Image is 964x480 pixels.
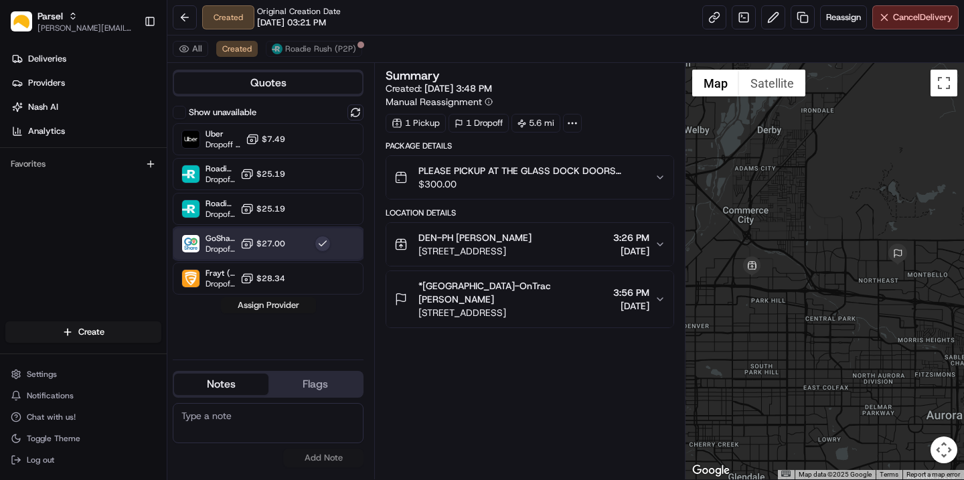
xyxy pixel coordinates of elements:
span: Create [78,326,104,338]
button: Flags [268,374,363,395]
button: See all [208,171,244,187]
h3: Summary [386,70,440,82]
div: Location Details [386,208,673,218]
button: Show street map [692,70,739,96]
button: Notifications [5,386,161,405]
span: Dropoff ETA - [206,278,235,289]
span: Dropoff ETA 59 minutes [206,139,240,150]
span: Dropoff ETA - [206,209,235,220]
span: Roadie Rush (P2P) [206,163,235,174]
button: $25.19 [240,167,285,181]
a: 💻API Documentation [108,294,220,318]
span: $300.00 [418,177,643,191]
button: Map camera controls [931,436,957,463]
span: [STREET_ADDRESS] [418,306,607,319]
button: Parsel [37,9,63,23]
button: All [173,41,208,57]
button: DEN-PH [PERSON_NAME][STREET_ADDRESS]3:26 PM[DATE] [386,223,673,266]
span: Nash AI [28,101,58,113]
img: 1736555255976-a54dd68f-1ca7-489b-9aae-adbdc363a1c4 [27,244,37,255]
span: Chat with us! [27,412,76,422]
span: Roadie Rush (P2P) [285,44,356,54]
span: Reassign [826,11,861,23]
div: Start new chat [60,128,220,141]
label: Show unavailable [189,106,256,118]
img: roadie-logo-v2.jpg [272,44,283,54]
img: Nash [13,13,40,40]
span: $7.49 [262,134,285,145]
span: *[GEOGRAPHIC_DATA]-OnTrac [PERSON_NAME] [418,279,607,306]
span: Uber [206,129,240,139]
img: Google [689,462,733,479]
a: Powered byPylon [94,331,162,342]
span: Analytics [28,125,65,137]
a: Nash AI [5,96,167,118]
img: 1736555255976-a54dd68f-1ca7-489b-9aae-adbdc363a1c4 [27,208,37,219]
img: Frayt (BnB) [182,270,199,287]
span: Map data ©2025 Google [799,471,872,478]
div: 💻 [113,301,124,311]
span: DEN-PH [PERSON_NAME] [418,231,532,244]
button: Toggle fullscreen view [931,70,957,96]
div: Package Details [386,141,673,151]
button: Quotes [174,72,362,94]
button: [PERSON_NAME][EMAIL_ADDRESS][PERSON_NAME][DOMAIN_NAME] [37,23,133,33]
span: Deliveries [28,53,66,65]
button: Show satellite imagery [739,70,805,96]
span: • [180,244,185,254]
div: Past conversations [13,174,90,185]
button: Roadie Rush (P2P) [266,41,362,57]
p: Welcome 👋 [13,54,244,75]
span: [DATE] [187,244,215,254]
button: Toggle Theme [5,429,161,448]
div: 📗 [13,301,24,311]
button: Manual Reassignment [386,95,493,108]
span: $25.19 [256,204,285,214]
img: Roadie Rush (P2P) [182,165,199,183]
span: [DATE] [613,299,649,313]
span: [DATE] 03:21 PM [257,17,326,29]
div: Favorites [5,153,161,175]
button: $25.19 [240,202,285,216]
button: $28.34 [240,272,285,285]
a: Providers [5,72,167,94]
span: [STREET_ADDRESS] [418,244,532,258]
span: API Documentation [127,299,215,313]
div: 1 Pickup [386,114,446,133]
button: $27.00 [240,237,285,250]
img: 1736555255976-a54dd68f-1ca7-489b-9aae-adbdc363a1c4 [13,128,37,152]
img: Dianne Alexi Soriano [13,231,35,252]
span: Knowledge Base [27,299,102,313]
img: 8016278978528_b943e370aa5ada12b00a_72.png [28,128,52,152]
button: $7.49 [246,133,285,146]
span: [DATE] [118,208,146,218]
button: Assign Provider [221,297,316,313]
a: Open this area in Google Maps (opens a new window) [689,462,733,479]
span: GoShare [206,233,235,244]
span: Dropoff ETA - [206,174,235,185]
button: Notes [174,374,268,395]
button: CancelDelivery [872,5,959,29]
span: Settings [27,369,57,380]
button: Reassign [820,5,867,29]
span: $25.19 [256,169,285,179]
span: Roadie (P2P) [206,198,235,209]
img: Parsel [11,11,32,32]
span: Providers [28,77,65,89]
input: Clear [35,86,221,100]
div: 5.6 mi [511,114,560,133]
button: Chat with us! [5,408,161,426]
span: Toggle Theme [27,433,80,444]
button: Log out [5,451,161,469]
span: [PERSON_NAME] [PERSON_NAME] [42,244,177,254]
button: Keyboard shortcuts [781,471,791,477]
a: Deliveries [5,48,167,70]
span: Created: [386,82,492,95]
a: Terms (opens in new tab) [880,471,898,478]
span: PLEASE PICKUP AT THE GLASS DOCK DOORS FACING [GEOGRAPHIC_DATA] :) [418,164,643,177]
span: $27.00 [256,238,285,249]
a: 📗Knowledge Base [8,294,108,318]
button: *[GEOGRAPHIC_DATA]-OnTrac [PERSON_NAME][STREET_ADDRESS]3:56 PM[DATE] [386,271,673,327]
span: Pylon [133,332,162,342]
